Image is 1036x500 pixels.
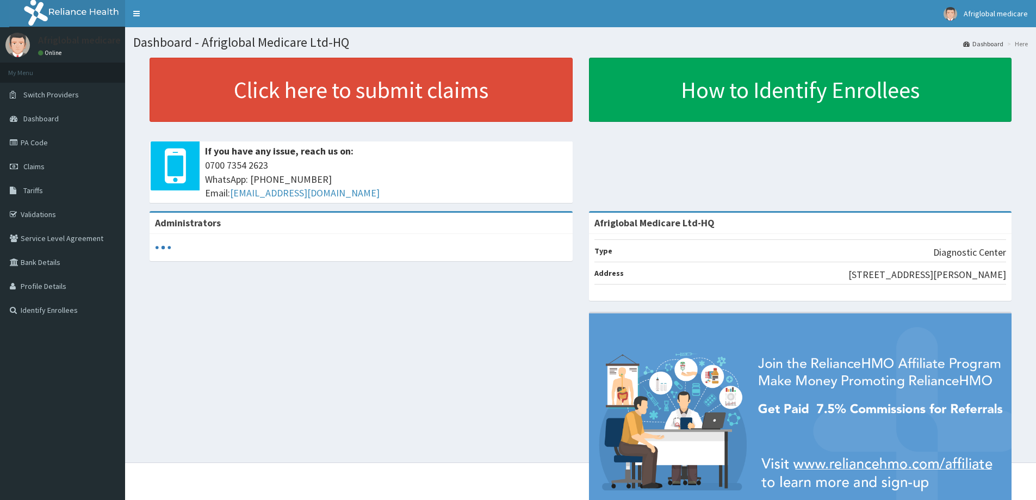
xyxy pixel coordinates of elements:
[594,217,715,229] strong: Afriglobal Medicare Ltd-HQ
[155,217,221,229] b: Administrators
[205,158,567,200] span: 0700 7354 2623 WhatsApp: [PHONE_NUMBER] Email:
[23,90,79,100] span: Switch Providers
[155,239,171,256] svg: audio-loading
[23,186,43,195] span: Tariffs
[150,58,573,122] a: Click here to submit claims
[964,9,1028,18] span: Afriglobal medicare
[23,114,59,124] span: Dashboard
[38,35,121,45] p: Afriglobal medicare
[230,187,380,199] a: [EMAIL_ADDRESS][DOMAIN_NAME]
[933,245,1006,260] p: Diagnostic Center
[963,39,1003,48] a: Dashboard
[944,7,957,21] img: User Image
[23,162,45,171] span: Claims
[1004,39,1028,48] li: Here
[133,35,1028,50] h1: Dashboard - Afriglobal Medicare Ltd-HQ
[848,268,1006,282] p: [STREET_ADDRESS][PERSON_NAME]
[594,246,612,256] b: Type
[38,49,64,57] a: Online
[205,145,353,157] b: If you have any issue, reach us on:
[589,58,1012,122] a: How to Identify Enrollees
[594,268,624,278] b: Address
[5,33,30,57] img: User Image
